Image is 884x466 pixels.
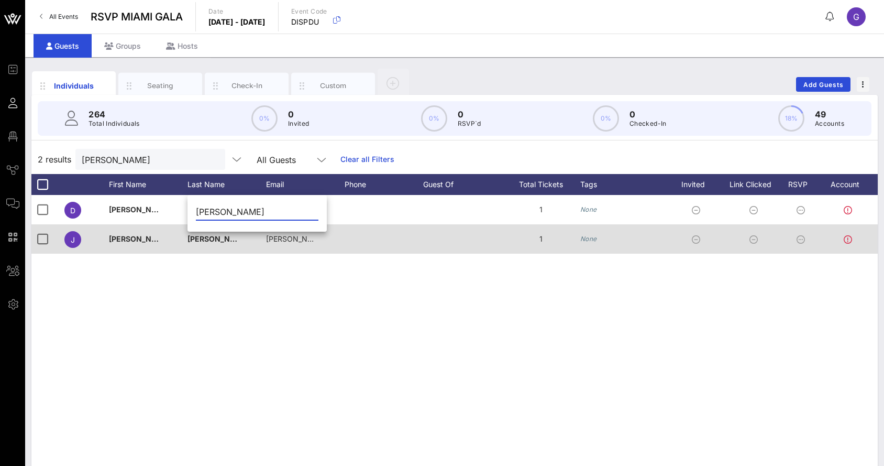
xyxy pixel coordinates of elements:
[266,174,345,195] div: Email
[208,6,266,17] p: Date
[89,108,140,121] p: 264
[187,234,249,243] span: [PERSON_NAME]
[458,108,481,121] p: 0
[291,17,327,27] p: DISPDU
[250,149,334,170] div: All Guests
[92,34,153,58] div: Groups
[669,174,727,195] div: Invited
[345,174,423,195] div: Phone
[109,205,171,214] span: [PERSON_NAME]
[153,34,211,58] div: Hosts
[34,34,92,58] div: Guests
[34,8,84,25] a: All Events
[458,118,481,129] p: RSVP`d
[580,174,669,195] div: Tags
[502,224,580,254] div: 1
[815,118,844,129] p: Accounts
[71,235,75,244] span: J
[340,154,394,165] a: Clear all Filters
[288,118,310,129] p: Invited
[208,17,266,27] p: [DATE] - [DATE]
[49,13,78,20] span: All Events
[423,174,502,195] div: Guest Of
[815,108,844,121] p: 49
[266,234,452,243] span: [PERSON_NAME][EMAIL_ADDRESS][DOMAIN_NAME]
[502,174,580,195] div: Total Tickets
[629,108,667,121] p: 0
[187,174,266,195] div: Last Name
[796,77,850,92] button: Add Guests
[847,7,866,26] div: G
[310,81,357,91] div: Custom
[137,81,184,91] div: Seating
[502,195,580,224] div: 1
[803,81,844,89] span: Add Guests
[109,174,187,195] div: First Name
[70,206,75,215] span: D
[291,6,327,17] p: Event Code
[821,174,879,195] div: Account
[727,174,784,195] div: Link Clicked
[288,108,310,121] p: 0
[580,205,597,213] i: None
[38,153,71,166] span: 2 results
[784,174,821,195] div: RSVP
[109,234,171,243] span: [PERSON_NAME]
[91,9,183,25] span: RSVP MIAMI GALA
[257,155,296,165] div: All Guests
[89,118,140,129] p: Total Individuals
[51,80,97,91] div: Individuals
[853,12,859,22] span: G
[580,235,597,243] i: None
[629,118,667,129] p: Checked-In
[224,81,270,91] div: Check-In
